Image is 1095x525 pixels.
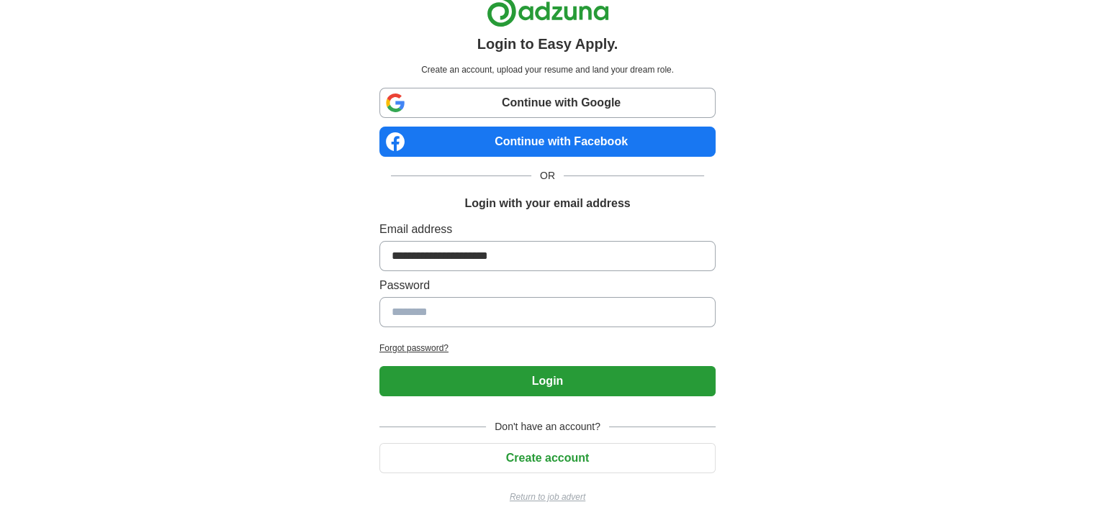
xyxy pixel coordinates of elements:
[379,443,716,473] button: Create account
[379,490,716,503] a: Return to job advert
[531,168,564,183] span: OR
[379,127,716,157] a: Continue with Facebook
[382,63,713,76] p: Create an account, upload your resume and land your dream role.
[486,419,609,434] span: Don't have an account?
[464,195,630,212] h1: Login with your email address
[379,452,716,464] a: Create account
[379,88,716,118] a: Continue with Google
[379,342,716,355] a: Forgot password?
[379,277,716,294] label: Password
[477,33,618,55] h1: Login to Easy Apply.
[379,366,716,396] button: Login
[379,221,716,238] label: Email address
